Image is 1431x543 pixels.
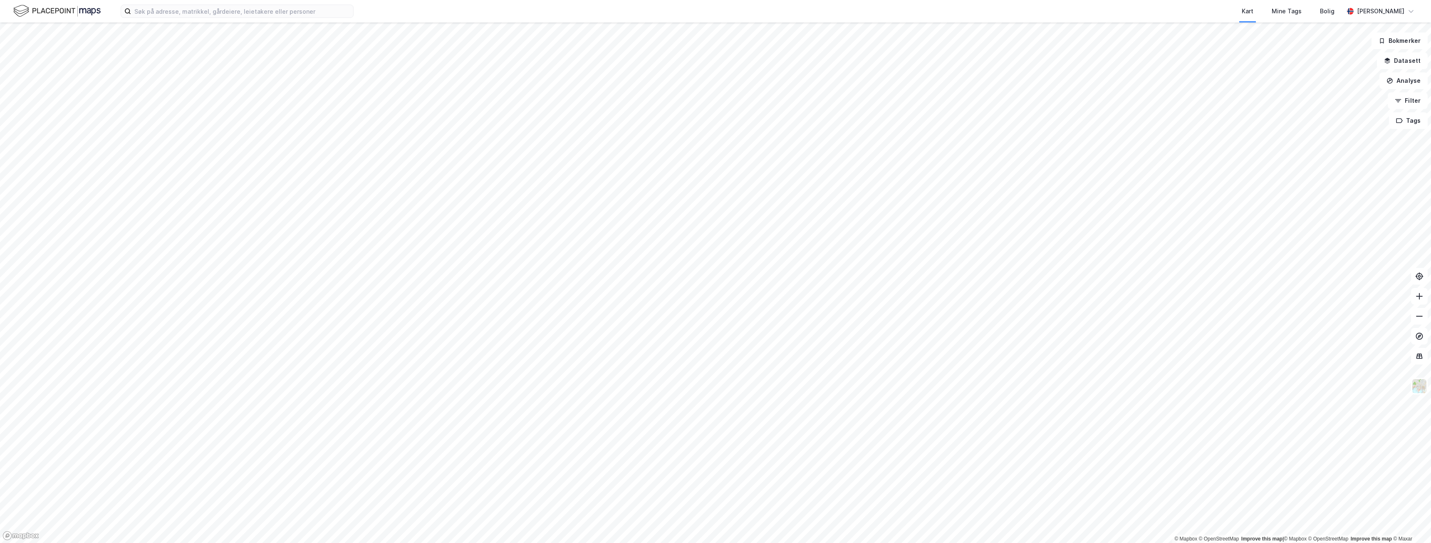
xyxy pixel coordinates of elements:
input: Søk på adresse, matrikkel, gårdeiere, leietakere eller personer [131,5,353,17]
a: Mapbox [1174,536,1197,542]
img: Z [1411,378,1427,394]
a: Improve this map [1241,536,1282,542]
div: Mine Tags [1272,6,1302,16]
a: OpenStreetMap [1308,536,1349,542]
a: Mapbox [1284,536,1307,542]
button: Analyse [1379,72,1428,89]
div: Bolig [1320,6,1334,16]
div: [PERSON_NAME] [1357,6,1404,16]
button: Datasett [1377,52,1428,69]
div: | [1174,535,1412,543]
iframe: Chat Widget [1389,503,1431,543]
img: logo.f888ab2527a4732fd821a326f86c7f29.svg [13,4,101,18]
a: Improve this map [1351,536,1392,542]
a: OpenStreetMap [1199,536,1239,542]
button: Tags [1389,112,1428,129]
div: Kart [1242,6,1253,16]
button: Bokmerker [1372,32,1428,49]
a: Mapbox homepage [2,531,39,541]
button: Filter [1388,92,1428,109]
